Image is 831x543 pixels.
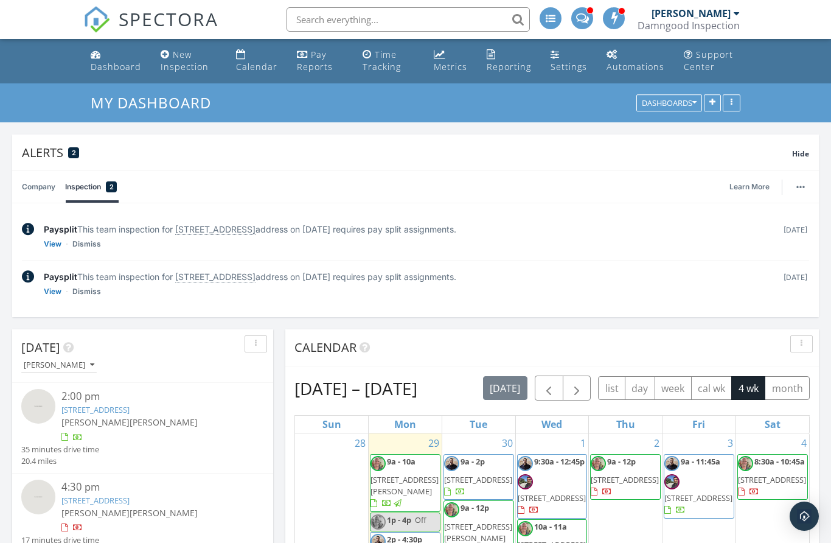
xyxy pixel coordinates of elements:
[429,44,472,79] a: Metrics
[426,433,442,453] a: Go to September 29, 2025
[642,99,697,108] div: Dashboards
[534,456,585,467] span: 9:30a - 12:45p
[664,456,680,471] img: 08d39c184ba04483a8daace9c0b73fc3.jpeg
[44,270,772,283] div: This team inspection for address on [DATE] requires pay split assignments.
[443,454,514,500] a: 9a - 2p [STREET_ADDRESS]
[762,416,783,433] a: Saturday
[21,480,55,514] img: streetview
[370,454,440,512] a: 9a - 10a [STREET_ADDRESS][PERSON_NAME]
[518,456,533,471] img: 08d39c184ba04483a8daace9c0b73fc3.jpeg
[591,456,659,497] a: 9a - 12p [STREET_ADDRESS]
[61,416,130,428] span: [PERSON_NAME]
[467,416,490,433] a: Tuesday
[22,270,34,283] img: info-2c025b9f2229fc06645a.svg
[156,44,221,79] a: New Inspection
[297,49,333,72] div: Pay Reports
[499,433,515,453] a: Go to September 30, 2025
[664,454,734,519] a: 9a - 11:45a [STREET_ADDRESS]
[320,416,344,433] a: Sunday
[287,7,530,32] input: Search everything...
[294,376,417,401] h2: [DATE] – [DATE]
[725,433,735,453] a: Go to October 3, 2025
[44,223,772,236] div: This team inspection for address on [DATE] requires pay split assignments.
[638,19,740,32] div: Damngood Inspection
[370,514,386,530] img: 9acedd8faef746c98d511973f1159f0a.jpeg
[738,474,806,485] span: [STREET_ADDRESS]
[591,456,606,471] img: 9acedd8faef746c98d511973f1159f0a.jpeg
[83,16,218,42] a: SPECTORA
[625,376,655,400] button: day
[358,44,419,79] a: Time Tracking
[483,376,527,400] button: [DATE]
[370,456,386,471] img: 9acedd8faef746c98d511973f1159f0a.jpeg
[119,6,218,32] span: SPECTORA
[539,416,565,433] a: Wednesday
[61,389,243,404] div: 2:00 pm
[110,181,114,193] span: 2
[44,238,61,250] a: View
[737,454,808,500] a: 8:30a - 10:45a [STREET_ADDRESS]
[602,44,669,79] a: Automations (Advanced)
[482,44,536,79] a: Reporting
[370,456,439,509] a: 9a - 10a [STREET_ADDRESS][PERSON_NAME]
[607,61,664,72] div: Automations
[598,376,625,400] button: list
[21,389,55,423] img: streetview
[691,376,732,400] button: cal wk
[370,474,439,497] span: [STREET_ADDRESS][PERSON_NAME]
[799,433,809,453] a: Go to October 4, 2025
[352,433,368,453] a: Go to September 28, 2025
[387,514,411,525] span: 1p - 4p
[61,480,243,495] div: 4:30 pm
[22,144,792,161] div: Alerts
[21,444,99,455] div: 35 minutes drive time
[21,339,60,356] span: [DATE]
[86,44,146,79] a: Dashboard
[518,456,586,516] a: 9:30a - 12:45p [STREET_ADDRESS]
[444,502,459,517] img: 9acedd8faef746c98d511973f1159f0a.jpeg
[236,61,277,72] div: Calendar
[546,44,592,79] a: Settings
[652,7,731,19] div: [PERSON_NAME]
[655,376,692,400] button: week
[91,93,221,113] a: My Dashboard
[518,492,586,503] span: [STREET_ADDRESS]
[44,286,61,298] a: View
[415,514,426,525] span: Off
[664,492,732,503] span: [STREET_ADDRESS]
[590,454,661,500] a: 9a - 12p [STREET_ADDRESS]
[83,6,110,33] img: The Best Home Inspection Software - Spectora
[61,404,130,415] a: [STREET_ADDRESS]
[461,502,489,513] span: 9a - 12p
[518,521,533,536] img: 9acedd8faef746c98d511973f1159f0a.jpeg
[444,456,459,471] img: 08d39c184ba04483a8daace9c0b73fc3.jpeg
[578,433,588,453] a: Go to October 1, 2025
[72,238,101,250] a: Dismiss
[792,149,809,159] span: Hide
[24,361,94,370] div: [PERSON_NAME]
[690,416,708,433] a: Friday
[72,149,76,157] span: 2
[487,61,531,72] div: Reporting
[729,181,777,193] a: Learn More
[294,339,356,356] span: Calendar
[91,61,141,72] div: Dashboard
[434,61,467,72] div: Metrics
[684,49,733,72] div: Support Center
[517,454,588,519] a: 9:30a - 12:45p [STREET_ADDRESS]
[664,456,732,516] a: 9a - 11:45a [STREET_ADDRESS]
[731,376,765,400] button: 4 wk
[679,44,746,79] a: Support Center
[796,186,805,188] img: ellipsis-632cfdd7c38ec3a7d453.svg
[130,507,198,519] span: [PERSON_NAME]
[738,456,753,471] img: 9acedd8faef746c98d511973f1159f0a.jpeg
[21,455,99,467] div: 20.4 miles
[636,95,702,112] button: Dashboards
[664,474,680,489] img: img_7849.jpeg
[607,456,636,467] span: 9a - 12p
[535,376,563,401] button: Previous
[591,474,659,485] span: [STREET_ADDRESS]
[681,456,720,467] span: 9a - 11:45a
[461,456,485,467] span: 9a - 2p
[231,44,282,79] a: Calendar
